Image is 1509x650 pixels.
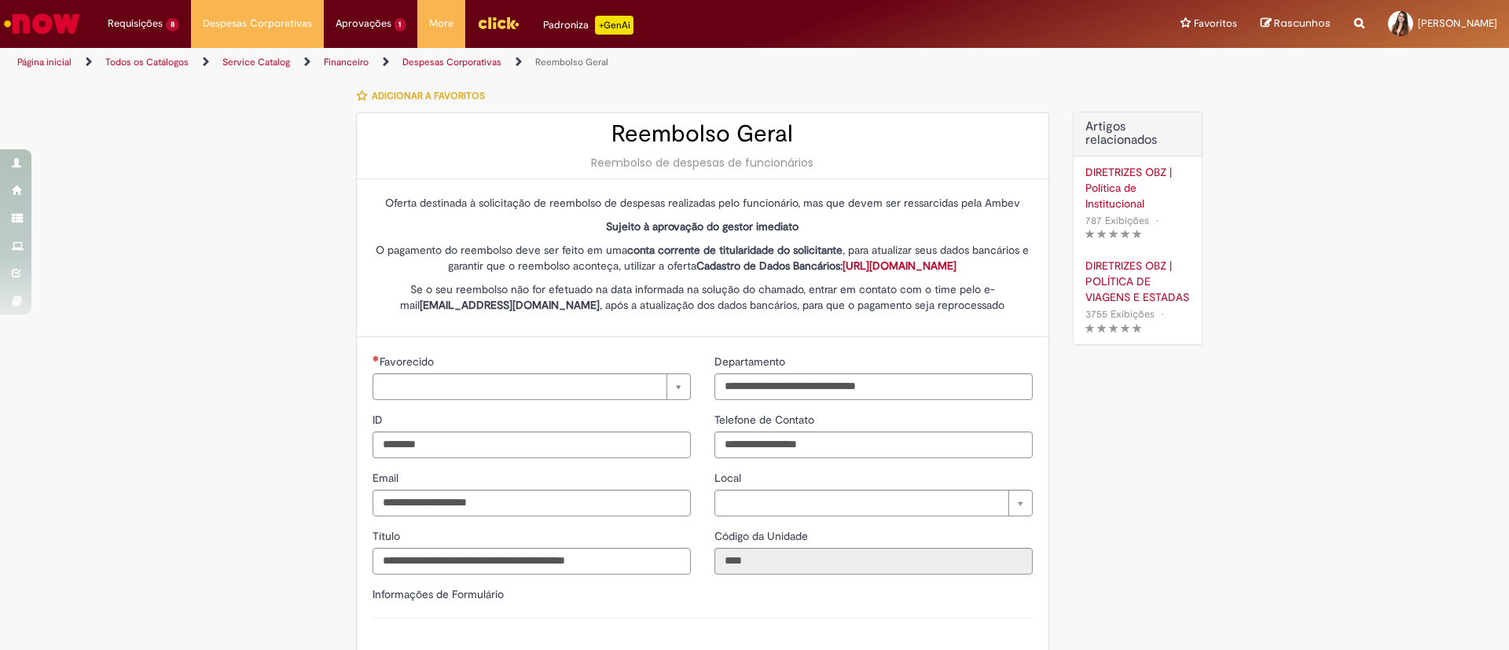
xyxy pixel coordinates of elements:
a: Reembolso Geral [535,56,608,68]
input: Título [373,548,691,575]
a: [URL][DOMAIN_NAME] [843,259,956,273]
span: • [1152,210,1162,231]
h2: Reembolso Geral [373,121,1033,147]
span: Necessários [373,355,380,362]
span: • [1158,303,1167,325]
span: 1 [395,18,406,31]
span: [PERSON_NAME] [1418,17,1497,30]
a: Página inicial [17,56,72,68]
strong: conta corrente de titularidade do solicitante [627,243,843,257]
span: Rascunhos [1274,16,1331,31]
span: Telefone de Contato [714,413,817,427]
span: ID [373,413,386,427]
span: Despesas Corporativas [203,16,312,31]
span: Necessários - Favorecido [380,354,437,369]
span: Somente leitura - Código da Unidade [714,529,811,543]
label: Informações de Formulário [373,587,504,601]
span: Adicionar a Favoritos [372,90,485,102]
strong: Cadastro de Dados Bancários: [696,259,956,273]
p: Oferta destinada à solicitação de reembolso de despesas realizadas pelo funcionário, mas que deve... [373,195,1033,211]
img: ServiceNow [2,8,83,39]
a: Despesas Corporativas [402,56,501,68]
button: Adicionar a Favoritos [356,79,494,112]
input: ID [373,431,691,458]
h3: Artigos relacionados [1085,120,1190,148]
a: Rascunhos [1261,17,1331,31]
a: Todos os Catálogos [105,56,189,68]
span: Aprovações [336,16,391,31]
a: DIRETRIZES OBZ | Política de Institucional [1085,164,1190,211]
ul: Trilhas de página [12,48,994,77]
span: Título [373,529,403,543]
span: Email [373,471,402,485]
p: Se o seu reembolso não for efetuado na data informada na solução do chamado, entrar em contato co... [373,281,1033,313]
span: Local [714,471,744,485]
div: Padroniza [543,16,633,35]
span: Requisições [108,16,163,31]
input: Email [373,490,691,516]
span: Departamento [714,354,788,369]
span: 3755 Exibições [1085,307,1155,321]
span: More [429,16,453,31]
a: DIRETRIZES OBZ | POLÍTICA DE VIAGENS E ESTADAS [1085,258,1190,305]
a: Service Catalog [222,56,290,68]
span: Favoritos [1194,16,1237,31]
a: Limpar campo Favorecido [373,373,691,400]
input: Departamento [714,373,1033,400]
img: click_logo_yellow_360x200.png [477,11,520,35]
label: Somente leitura - Código da Unidade [714,528,811,544]
div: Reembolso de despesas de funcionários [373,155,1033,171]
a: Financeiro [324,56,369,68]
strong: [EMAIL_ADDRESS][DOMAIN_NAME] [420,298,600,312]
strong: Sujeito à aprovação do gestor imediato [606,219,799,233]
a: Limpar campo Local [714,490,1033,516]
span: 8 [166,18,179,31]
input: Telefone de Contato [714,431,1033,458]
p: +GenAi [595,16,633,35]
input: Código da Unidade [714,548,1033,575]
span: 787 Exibições [1085,214,1149,227]
p: O pagamento do reembolso deve ser feito em uma , para atualizar seus dados bancários e garantir q... [373,242,1033,274]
